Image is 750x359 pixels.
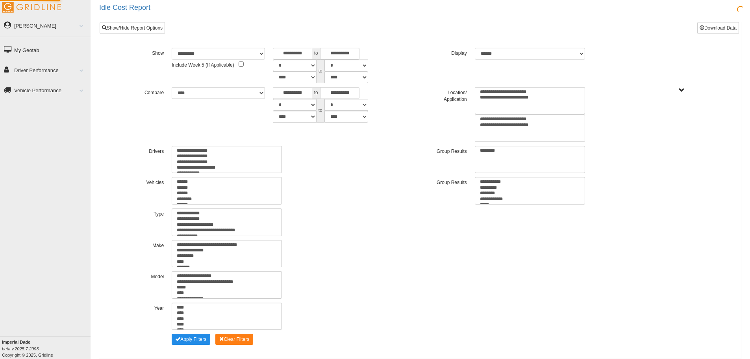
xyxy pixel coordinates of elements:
span: to [312,48,320,60]
label: Year [117,303,168,312]
label: Drivers [117,146,168,155]
label: Group Results [420,146,470,155]
span: to [317,99,324,123]
label: Type [117,208,168,218]
a: Show/Hide Report Options [100,22,165,34]
button: Change Filter Options [215,334,254,345]
img: Gridline [2,2,61,13]
label: Vehicles [117,177,168,186]
span: to [317,60,324,83]
label: Compare [117,87,168,97]
label: Location/ Application [420,87,470,103]
i: beta v.2025.7.2993 [2,346,39,351]
label: Display [420,48,470,57]
label: Model [117,271,168,281]
label: Show [117,48,168,57]
label: Include Week 5 (If Applicable) [172,60,234,69]
div: Copyright © 2025, Gridline [2,339,91,358]
button: Change Filter Options [172,334,210,345]
label: Make [117,240,168,249]
h2: Idle Cost Report [99,4,750,12]
span: to [312,87,320,99]
label: Group Results [420,177,470,186]
button: Download Data [697,22,739,34]
b: Imperial Dade [2,340,30,344]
